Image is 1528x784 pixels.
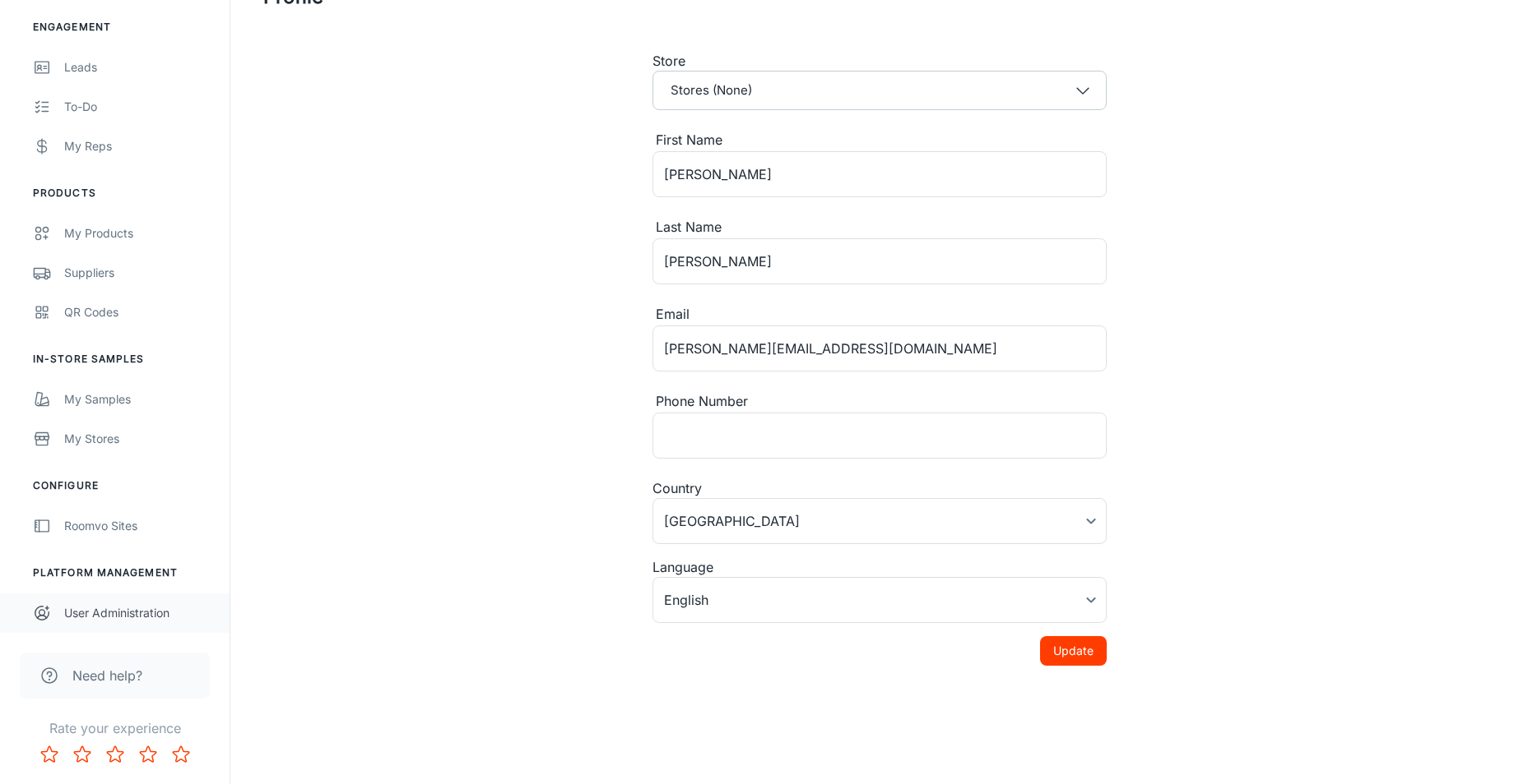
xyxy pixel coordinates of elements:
[653,577,1107,623] div: English
[165,738,197,771] button: Rate 5 star
[64,264,213,282] div: Suppliers
[13,718,216,738] p: Rate your experience
[653,71,1107,110] button: Stores (None)
[653,304,1107,325] div: Email
[653,498,1107,544] div: [GEOGRAPHIC_DATA]
[653,557,1107,577] div: Language
[653,391,1107,413] div: Phone Number
[64,224,213,242] div: My Products
[653,130,1107,151] div: First Name
[66,738,99,771] button: Rate 2 star
[64,137,213,155] div: My Reps
[64,517,213,535] div: Roomvo Sites
[64,303,213,321] div: QR Codes
[1040,636,1107,666] button: Update
[64,430,213,448] div: My Stores
[653,217,1107,238] div: Last Name
[132,738,165,771] button: Rate 4 star
[33,738,66,771] button: Rate 1 star
[64,58,213,76] div: Leads
[99,738,132,771] button: Rate 3 star
[653,51,1107,71] div: Store
[64,390,213,408] div: My Samples
[72,666,142,685] span: Need help?
[64,604,213,622] div: User Administration
[64,98,213,116] div: To-do
[653,478,1107,498] div: Country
